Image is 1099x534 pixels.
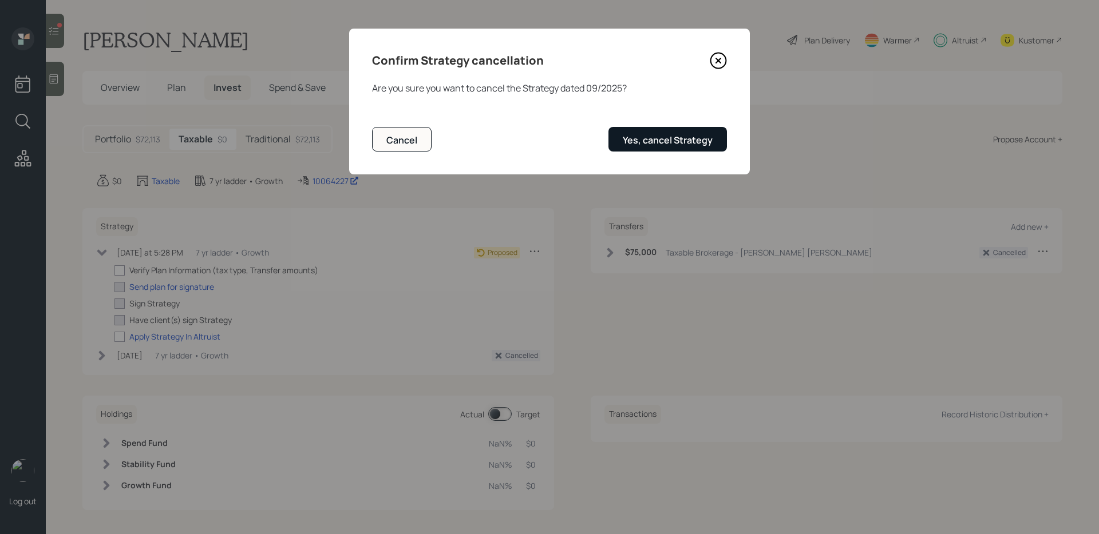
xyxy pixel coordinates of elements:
button: Cancel [372,127,432,152]
div: Yes, cancel Strategy [623,134,713,146]
h4: Confirm Strategy cancellation [372,51,544,70]
div: Are you sure you want to cancel the Strategy dated 09/2025 ? [372,81,727,95]
div: Cancel [386,134,417,146]
button: Yes, cancel Strategy [608,127,727,152]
